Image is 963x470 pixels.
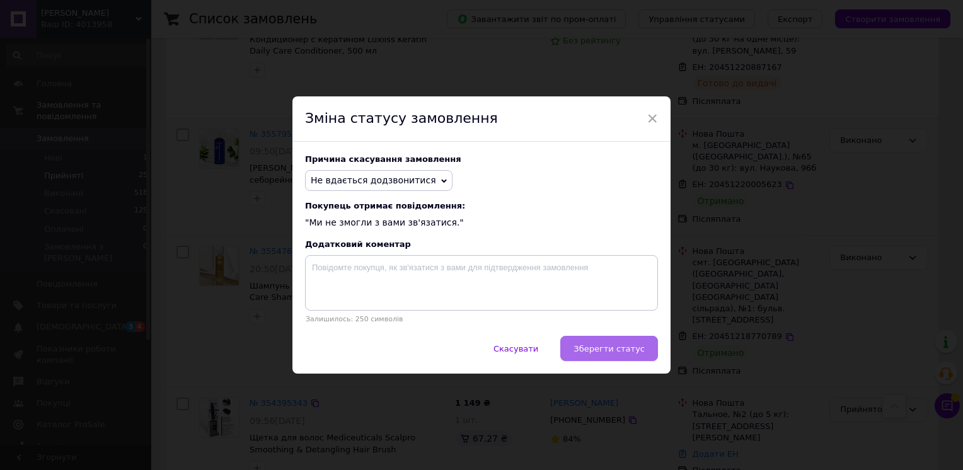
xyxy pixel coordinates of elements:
[305,201,658,229] div: "Ми не змогли з вами зв'язатися."
[305,154,658,164] div: Причина скасування замовлення
[305,315,658,323] p: Залишилось: 250 символів
[292,96,671,142] div: Зміна статусу замовлення
[574,344,645,353] span: Зберегти статус
[311,175,436,185] span: Не вдається додзвонитися
[480,336,551,361] button: Скасувати
[560,336,658,361] button: Зберегти статус
[305,201,658,210] span: Покупець отримає повідомлення:
[305,239,658,249] div: Додатковий коментар
[647,108,658,129] span: ×
[493,344,538,353] span: Скасувати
